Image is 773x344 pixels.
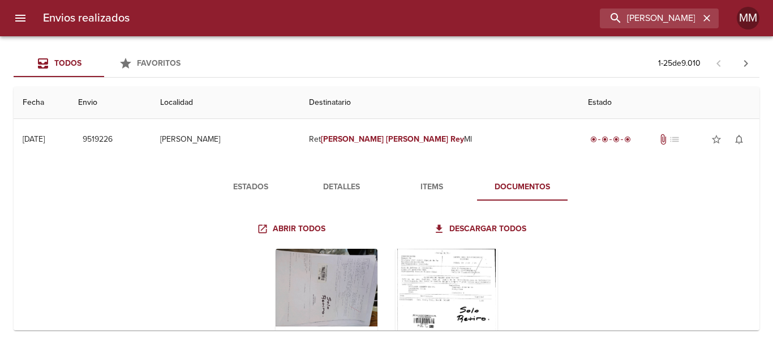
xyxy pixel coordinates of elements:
td: [PERSON_NAME] [151,119,299,160]
span: notifications_none [733,134,745,145]
em: [PERSON_NAME] [386,134,449,144]
h6: Envios realizados [43,9,130,27]
th: Envio [69,87,152,119]
span: Pagina anterior [705,57,732,69]
input: buscar [600,9,699,28]
span: radio_button_checked [590,136,597,143]
span: No tiene pedido asociado [669,134,680,145]
em: [PERSON_NAME] [321,134,384,144]
span: Favoritos [137,58,181,68]
span: radio_button_checked [602,136,608,143]
div: Tabs Envios [14,50,195,77]
td: Ret Ml [300,119,579,160]
button: Agregar a favoritos [705,128,728,151]
a: Abrir todos [255,219,330,240]
span: Tiene documentos adjuntos [658,134,669,145]
span: Items [393,180,470,194]
p: 1 - 25 de 9.010 [658,58,701,69]
th: Destinatario [300,87,579,119]
div: Tabs detalle de guia [205,173,568,201]
span: Descargar todos [436,222,526,236]
th: Fecha [14,87,69,119]
span: Detalles [303,180,380,194]
a: Descargar todos [431,219,531,240]
th: Estado [579,87,759,119]
span: Documentos [484,180,561,194]
button: menu [7,5,34,32]
button: 9519226 [78,129,117,150]
th: Localidad [151,87,299,119]
em: Rey [450,134,464,144]
span: Estados [212,180,289,194]
span: radio_button_checked [613,136,620,143]
div: Entregado [588,134,633,145]
span: star_border [711,134,722,145]
span: radio_button_checked [624,136,631,143]
div: MM [737,7,759,29]
span: Abrir todos [259,222,325,236]
button: Activar notificaciones [728,128,750,151]
div: [DATE] [23,134,45,144]
span: 9519226 [83,133,113,147]
span: Todos [54,58,81,68]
